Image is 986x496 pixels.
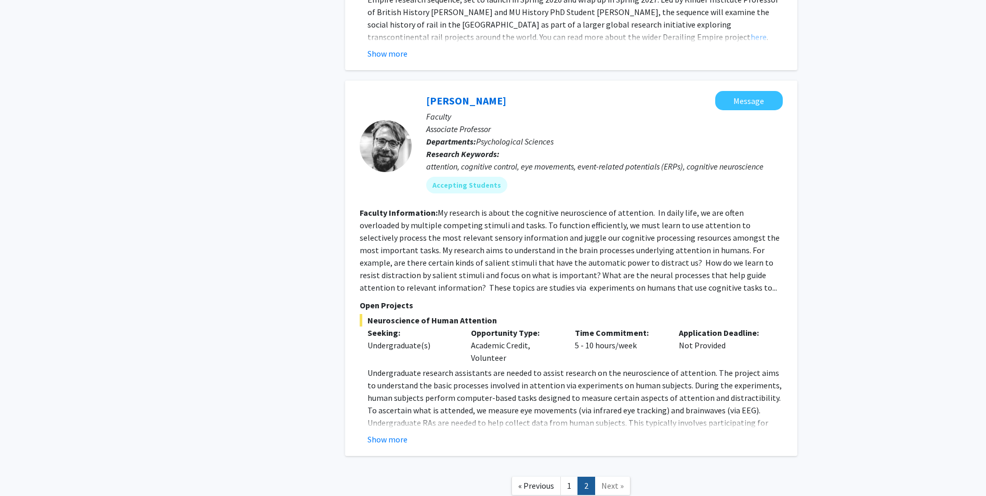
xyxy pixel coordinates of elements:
[367,367,783,466] p: Undergraduate research assistants are needed to assist research on the neuroscience of attention....
[476,136,554,147] span: Psychological Sciences
[360,207,438,218] b: Faculty Information:
[426,136,476,147] b: Departments:
[367,339,456,351] div: Undergraduate(s)
[751,32,767,42] a: here
[367,47,407,60] button: Show more
[360,207,780,293] fg-read-more: My research is about the cognitive neuroscience of attention. In daily life, we are often overloa...
[426,149,499,159] b: Research Keywords:
[367,433,407,446] button: Show more
[511,477,561,495] a: Previous
[471,327,559,339] p: Opportunity Type:
[426,94,506,107] a: [PERSON_NAME]
[426,110,783,123] p: Faculty
[518,480,554,491] span: « Previous
[715,91,783,110] button: Message Nicholas Gaspelin
[426,123,783,135] p: Associate Professor
[360,314,783,327] span: Neuroscience of Human Attention
[560,477,578,495] a: 1
[601,480,624,491] span: Next »
[463,327,567,364] div: Academic Credit, Volunteer
[577,477,595,495] a: 2
[679,327,767,339] p: Application Deadline:
[8,449,44,488] iframe: Chat
[426,160,783,173] div: attention, cognitive control, eye movements, event-related potentials (ERPs), cognitive neuroscience
[595,477,630,495] a: Next Page
[367,327,456,339] p: Seeking:
[671,327,775,364] div: Not Provided
[575,327,663,339] p: Time Commitment:
[360,299,783,311] p: Open Projects
[426,177,507,193] mat-chip: Accepting Students
[567,327,671,364] div: 5 - 10 hours/week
